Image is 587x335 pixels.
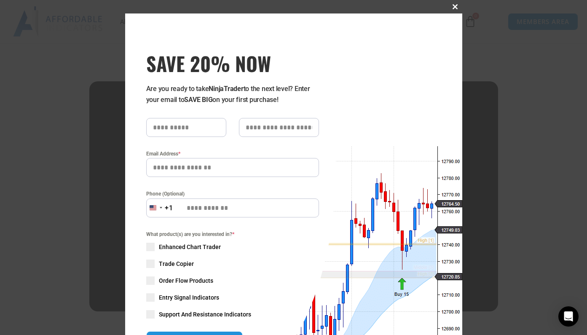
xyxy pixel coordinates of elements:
label: Entry Signal Indicators [146,293,319,302]
label: Trade Copier [146,260,319,268]
span: What product(s) are you interested in? [146,230,319,239]
label: Phone (Optional) [146,190,319,198]
span: Order Flow Products [159,276,213,285]
label: Support And Resistance Indicators [146,310,319,319]
strong: NinjaTrader [209,85,243,93]
span: Entry Signal Indicators [159,293,219,302]
button: Selected country [146,198,173,217]
p: Are you ready to take to the next level? Enter your email to on your first purchase! [146,83,319,105]
label: Order Flow Products [146,276,319,285]
strong: SAVE BIG [184,96,212,104]
span: Trade Copier [159,260,194,268]
h3: SAVE 20% NOW [146,51,319,75]
span: Enhanced Chart Trader [159,243,221,251]
div: Open Intercom Messenger [558,306,579,327]
label: Enhanced Chart Trader [146,243,319,251]
label: Email Address [146,150,319,158]
div: +1 [165,203,173,214]
span: Support And Resistance Indicators [159,310,251,319]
